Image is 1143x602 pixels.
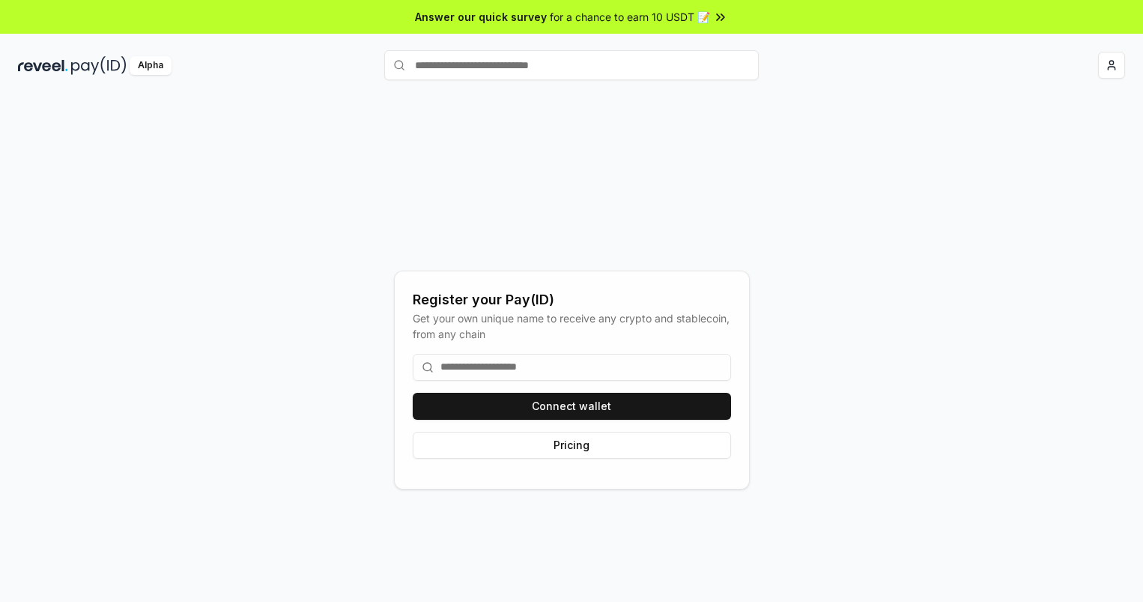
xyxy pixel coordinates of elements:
div: Alpha [130,56,172,75]
button: Pricing [413,432,731,459]
div: Register your Pay(ID) [413,289,731,310]
img: reveel_dark [18,56,68,75]
div: Get your own unique name to receive any crypto and stablecoin, from any chain [413,310,731,342]
span: Answer our quick survey [415,9,547,25]
img: pay_id [71,56,127,75]
button: Connect wallet [413,393,731,420]
span: for a chance to earn 10 USDT 📝 [550,9,710,25]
